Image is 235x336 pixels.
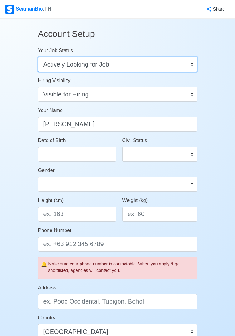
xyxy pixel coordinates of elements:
[41,261,47,268] span: caution
[38,294,197,309] input: ex. Pooc Occidental, Tubigon, Bohol
[38,198,64,203] span: Height (cm)
[122,207,197,222] input: ex. 60
[38,228,72,233] span: Phone Number
[38,207,116,222] input: ex. 163
[200,3,230,15] button: Share
[38,47,73,54] label: Your Job Status
[5,5,14,14] img: Logo
[43,6,51,12] span: .PH
[38,137,66,144] label: Date of Birth
[38,167,55,174] label: Gender
[122,137,147,144] label: Civil Status
[5,5,51,14] div: SeamanBio
[38,285,56,290] span: Address
[38,314,56,322] label: Country
[122,198,148,203] span: Weight (kg)
[38,108,63,113] span: Your Name
[38,117,197,132] input: Type your name
[38,24,197,44] h3: Account Setup
[38,78,71,83] span: Hiring Visibility
[48,261,194,274] div: Make sure your phone number is contactable. When you apply & got shortlisted, agencies will conta...
[38,237,197,252] input: ex. +63 912 345 6789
